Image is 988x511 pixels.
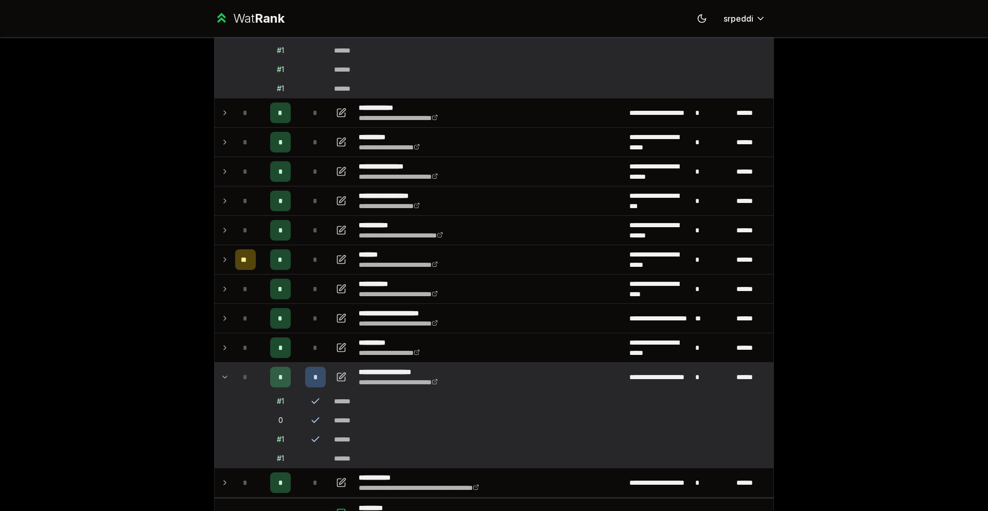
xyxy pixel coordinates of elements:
div: # 1 [277,434,284,445]
button: srpeddi [715,9,774,28]
span: srpeddi [724,12,753,25]
span: Rank [255,11,285,26]
div: # 1 [277,453,284,464]
div: # 1 [277,83,284,94]
a: WatRank [214,10,285,27]
div: # 1 [277,396,284,406]
div: # 1 [277,45,284,56]
div: # 1 [277,64,284,75]
div: Wat [233,10,285,27]
td: 0 [260,411,301,430]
